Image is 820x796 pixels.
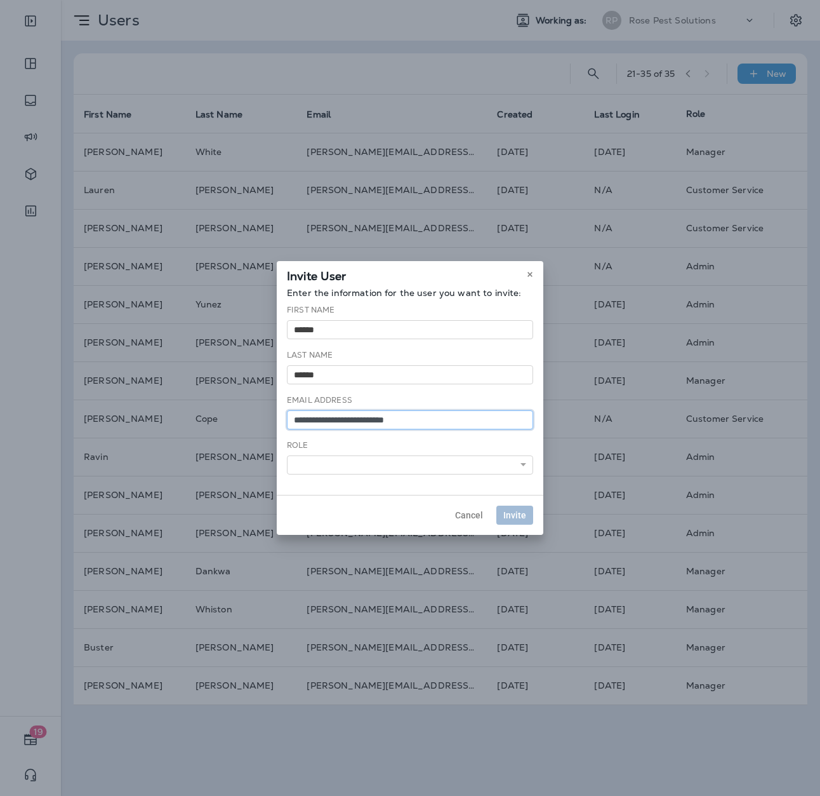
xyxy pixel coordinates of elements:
span: Invite [503,511,526,520]
label: First Name [287,305,334,315]
div: Invite User [277,261,543,288]
label: Role [287,440,308,450]
p: Enter the information for the user you want to invite: [287,288,533,298]
button: Cancel [448,506,490,525]
label: Last Name [287,350,333,360]
button: Invite [496,506,533,525]
span: Cancel [455,511,483,520]
label: Email Address [287,395,352,405]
